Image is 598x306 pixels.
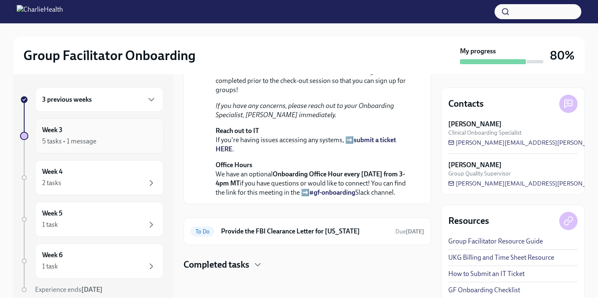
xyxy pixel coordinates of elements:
a: GF Onboarding Checklist [448,286,520,295]
strong: Reach out to IT [216,127,259,135]
span: Experience ends [35,286,103,293]
p: If you're having issues accessing any systems, ➡️ . [216,126,411,154]
h2: Group Facilitator Onboarding [23,47,196,64]
p: We have an optional if you have questions or would like to connect! You can find the link for thi... [216,161,411,197]
a: Group Facilitator Resource Guide [448,237,543,246]
span: Group Quality Supervisor [448,170,511,178]
div: 1 task [42,220,58,229]
strong: [DATE] [81,286,103,293]
div: 2 tasks [42,178,61,188]
span: To Do [191,228,214,235]
strong: Onboarding Office Hour every [DATE] from 3-4pm MT [216,170,405,187]
span: Due [395,228,424,235]
a: How to Submit an IT Ticket [448,269,525,278]
h4: Completed tasks [183,258,249,271]
h6: Week 3 [42,125,63,135]
a: Week 42 tasks [20,160,163,195]
img: CharlieHealth [17,5,63,18]
h6: Week 6 [42,251,63,260]
h6: Week 4 [42,167,63,176]
div: 5 tasks • 1 message [42,137,96,146]
em: If you have any concerns, please reach out to your Onboarding Specialist, [PERSON_NAME] immediately. [216,102,394,119]
strong: [DATE] [406,228,424,235]
h3: 80% [550,48,575,63]
strong: [PERSON_NAME] [448,161,502,170]
h4: Resources [448,215,489,227]
span: Clinical Onboarding Specialist [448,129,522,137]
a: UKG Billing and Time Sheet Resource [448,253,554,262]
h6: Week 5 [42,209,63,218]
strong: [PERSON_NAME] [448,120,502,129]
h6: 3 previous weeks [42,95,92,104]
h6: Provide the FBI Clearance Letter for [US_STATE] [221,227,389,236]
a: #gf-onboarding [309,188,355,196]
h4: Contacts [448,98,484,110]
span: October 28th, 2025 10:00 [395,228,424,236]
strong: Office Hours [216,161,252,169]
strong: My progress [460,47,496,56]
a: Week 51 task [20,202,163,237]
a: Week 35 tasks • 1 message [20,118,163,153]
div: 1 task [42,262,58,271]
div: Completed tasks [183,258,431,271]
div: 3 previous weeks [35,88,163,112]
a: To DoProvide the FBI Clearance Letter for [US_STATE]Due[DATE] [191,225,424,238]
a: Week 61 task [20,243,163,278]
